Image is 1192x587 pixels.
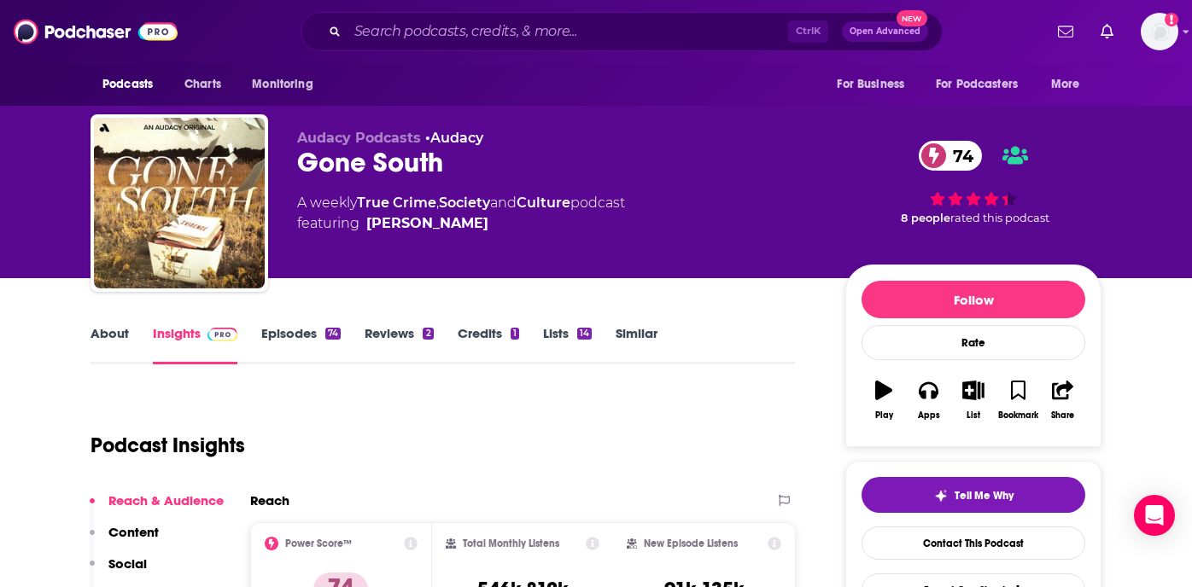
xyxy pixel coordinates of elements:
[1141,13,1178,50] img: User Profile
[543,325,592,364] a: Lists14
[951,369,996,431] button: List
[1134,495,1175,536] div: Open Intercom Messenger
[906,369,950,431] button: Apps
[439,195,490,211] a: Society
[1051,73,1080,96] span: More
[862,325,1085,360] div: Rate
[934,489,948,503] img: tell me why sparkle
[842,21,928,42] button: Open AdvancedNew
[297,193,625,234] div: A weekly podcast
[862,281,1085,318] button: Follow
[1051,410,1074,421] div: Share
[240,68,335,101] button: open menu
[837,73,904,96] span: For Business
[897,10,927,26] span: New
[616,325,657,364] a: Similar
[577,328,592,340] div: 14
[875,410,893,421] div: Play
[301,12,943,51] div: Search podcasts, credits, & more...
[919,141,982,171] a: 74
[996,369,1040,431] button: Bookmark
[14,15,178,48] img: Podchaser - Follow, Share and Rate Podcasts
[950,212,1049,224] span: rated this podcast
[297,213,625,234] span: featuring
[1141,13,1178,50] button: Show profile menu
[1094,17,1120,46] a: Show notifications dropdown
[357,195,436,211] a: True Crime
[936,73,1018,96] span: For Podcasters
[998,410,1038,421] div: Bookmark
[91,68,175,101] button: open menu
[207,328,237,341] img: Podchaser Pro
[108,555,147,572] p: Social
[90,524,159,555] button: Content
[517,195,570,211] a: Culture
[901,212,950,224] span: 8 people
[285,538,352,549] h2: Power Score™
[261,325,341,364] a: Episodes74
[102,73,153,96] span: Podcasts
[925,68,1043,101] button: open menu
[153,325,237,364] a: InsightsPodchaser Pro
[918,410,940,421] div: Apps
[955,489,1014,503] span: Tell Me Why
[425,130,483,146] span: •
[862,477,1085,513] button: tell me why sparkleTell Me Why
[252,73,313,96] span: Monitoring
[90,492,224,524] button: Reach & Audience
[463,538,559,549] h2: Total Monthly Listens
[788,20,828,43] span: Ctrl K
[850,27,920,36] span: Open Advanced
[1051,17,1080,46] a: Show notifications dropdown
[430,130,483,146] a: Audacy
[366,213,488,234] a: Jed Lipinski
[1141,13,1178,50] span: Logged in as BKusilek
[297,130,421,146] span: Audacy Podcasts
[94,118,265,288] img: Gone South
[108,492,224,509] p: Reach & Audience
[825,68,926,101] button: open menu
[91,325,129,364] a: About
[325,328,341,340] div: 74
[511,328,519,340] div: 1
[90,555,147,587] button: Social
[108,524,159,540] p: Content
[936,141,982,171] span: 74
[184,73,221,96] span: Charts
[862,526,1085,560] a: Contact This Podcast
[1165,13,1178,26] svg: Add a profile image
[1039,68,1101,101] button: open menu
[173,68,231,101] a: Charts
[423,328,433,340] div: 2
[91,433,245,458] h1: Podcast Insights
[644,538,738,549] h2: New Episode Listens
[1041,369,1085,431] button: Share
[365,325,433,364] a: Reviews2
[250,492,289,509] h2: Reach
[490,195,517,211] span: and
[967,410,980,421] div: List
[845,130,1101,235] div: 74 8 peoplerated this podcast
[458,325,519,364] a: Credits1
[862,369,906,431] button: Play
[348,18,788,45] input: Search podcasts, credits, & more...
[436,195,439,211] span: ,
